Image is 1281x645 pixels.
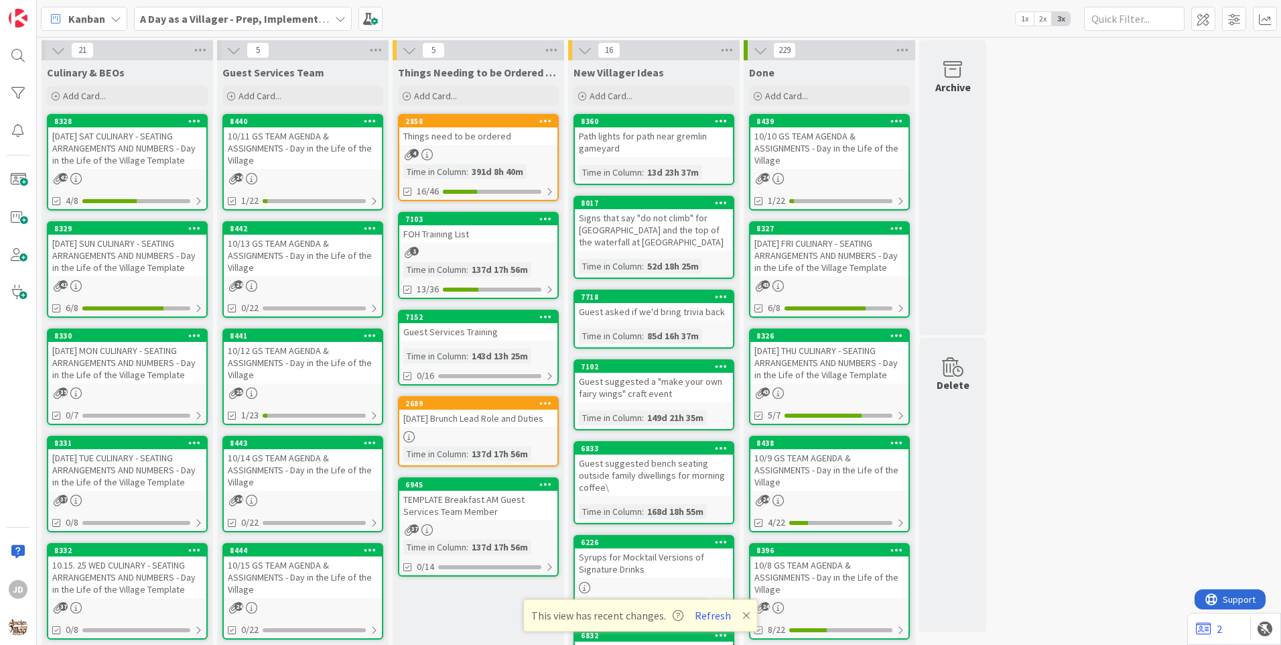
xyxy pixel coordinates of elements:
[28,2,61,18] span: Support
[403,447,466,461] div: Time in Column
[1052,12,1070,25] span: 3x
[48,223,206,235] div: 8329
[581,362,733,371] div: 7102
[466,262,468,277] span: :
[224,556,382,598] div: 10/15 GS TEAM AGENDA & ASSIGNMENTS - Day in the Life of the Village
[575,115,733,157] div: 8360Path lights for path near gremlin gameyard
[59,173,68,182] span: 42
[417,282,439,296] span: 13/36
[399,398,557,410] div: 2689
[399,479,557,491] div: 6945
[71,42,94,58] span: 21
[230,331,382,341] div: 8441
[417,560,434,574] span: 0/14
[417,184,439,198] span: 16/46
[581,198,733,208] div: 8017
[66,623,78,637] span: 0/8
[224,223,382,235] div: 8442
[761,495,770,504] span: 24
[405,117,557,126] div: 2858
[575,443,733,455] div: 6833
[417,369,434,383] span: 0/16
[48,223,206,276] div: 8329[DATE] SUN CULINARY - SEATING ARRANGEMENTS AND NUMBERS - Day in the Life of the Village Template
[222,66,324,79] span: Guest Services Team
[644,165,702,180] div: 13d 23h 37m
[466,349,468,363] span: :
[224,330,382,384] div: 844110/12 GS TEAM AGENDA & ASSIGNMENTS - Day in the Life of the Village
[241,194,259,208] span: 1/22
[224,437,382,491] div: 844310/14 GS TEAM AGENDA & ASSIGNMENTS - Day in the Life of the Village
[224,544,382,556] div: 8444
[575,303,733,320] div: Guest asked if we'd bring trivia back
[48,115,206,169] div: 8328[DATE] SAT CULINARY - SEATING ARRANGEMENTS AND NUMBERS - Day in the Life of the Village Template
[234,602,243,611] span: 24
[690,607,736,624] button: Refresh
[54,331,206,341] div: 8330
[241,516,259,530] span: 0/22
[761,280,770,289] span: 43
[234,173,243,182] span: 24
[761,173,770,182] span: 24
[54,546,206,555] div: 8332
[750,556,908,598] div: 10/8 GS TEAM AGENDA & ASSIGNMENTS - Day in the Life of the Village
[9,580,27,599] div: JD
[403,164,466,179] div: Time in Column
[575,291,733,320] div: 7718Guest asked if we'd bring trivia back
[756,117,908,126] div: 8439
[644,410,707,425] div: 149d 21h 35m
[48,127,206,169] div: [DATE] SAT CULINARY - SEATING ARRANGEMENTS AND NUMBERS - Day in the Life of the Village Template
[644,504,707,519] div: 168d 18h 55m
[935,79,971,95] div: Archive
[581,538,733,547] div: 6226
[642,329,644,343] span: :
[1196,621,1222,637] a: 2
[768,301,781,315] span: 6/8
[761,602,770,611] span: 24
[59,388,68,396] span: 39
[410,247,419,255] span: 1
[937,377,969,393] div: Delete
[399,225,557,243] div: FOH Training List
[59,495,68,504] span: 37
[750,544,908,598] div: 839610/8 GS TEAM AGENDA & ASSIGNMENTS - Day in the Life of the Village
[644,597,707,612] div: 223d 15h 33m
[581,292,733,302] div: 7718
[66,408,78,422] span: 0/7
[410,149,419,158] span: 4
[644,259,702,274] div: 52d 18h 25m
[399,213,557,225] div: 7103
[405,312,557,322] div: 7152
[750,115,908,127] div: 8439
[581,117,733,126] div: 8360
[750,223,908,276] div: 8327[DATE] FRI CULINARY - SEATING ARRANGEMENTS AND NUMBERS - Day in the Life of the Village Template
[642,410,644,425] span: :
[574,66,664,79] span: New Villager Ideas
[399,115,557,145] div: 2858Things need to be ordered
[410,524,419,533] span: 37
[224,437,382,449] div: 8443
[1084,7,1185,31] input: Quick Filter...
[756,331,908,341] div: 8326
[224,544,382,598] div: 844410/15 GS TEAM AGENDA & ASSIGNMENTS - Day in the Life of the Village
[234,495,243,504] span: 24
[575,115,733,127] div: 8360
[9,618,27,636] img: avatar
[575,630,733,642] div: 6832
[642,504,644,519] span: :
[224,342,382,384] div: 10/12 GS TEAM AGENDA & ASSIGNMENTS - Day in the Life of the Village
[59,602,68,611] span: 37
[768,623,785,637] span: 8/22
[224,449,382,491] div: 10/14 GS TEAM AGENDA & ASSIGNMENTS - Day in the Life of the Village
[575,127,733,157] div: Path lights for path near gremlin gameyard
[750,235,908,276] div: [DATE] FRI CULINARY - SEATING ARRANGEMENTS AND NUMBERS - Day in the Life of the Village Template
[48,115,206,127] div: 8328
[47,66,125,79] span: Culinary & BEOs
[750,127,908,169] div: 10/10 GS TEAM AGENDA & ASSIGNMENTS - Day in the Life of the Village
[224,115,382,127] div: 8440
[466,164,468,179] span: :
[399,311,557,341] div: 7152Guest Services Training
[642,259,644,274] span: :
[756,224,908,233] div: 8327
[768,516,785,530] span: 4/22
[575,361,733,373] div: 7102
